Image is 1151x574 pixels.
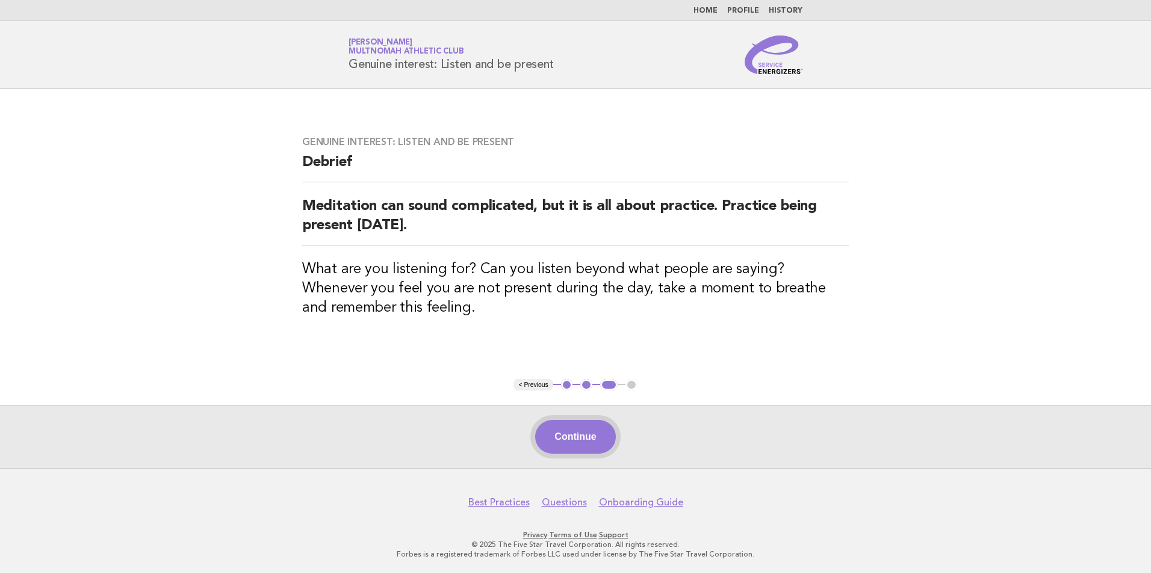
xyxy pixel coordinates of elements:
[727,7,759,14] a: Profile
[302,153,849,182] h2: Debrief
[302,136,849,148] h3: Genuine interest: Listen and be present
[769,7,802,14] a: History
[302,260,849,318] h3: What are you listening for? Can you listen beyond what people are saying? Whenever you feel you a...
[523,531,547,539] a: Privacy
[549,531,597,539] a: Terms of Use
[468,496,530,508] a: Best Practices
[599,531,628,539] a: Support
[561,379,573,391] button: 1
[349,48,464,56] span: Multnomah Athletic Club
[513,379,553,391] button: < Previous
[542,496,587,508] a: Questions
[600,379,618,391] button: 3
[580,379,592,391] button: 2
[693,7,718,14] a: Home
[535,420,615,454] button: Continue
[302,197,849,245] h2: Meditation can sound complicated, but it is all about practice. Practice being present [DATE].
[207,540,944,549] p: © 2025 The Five Star Travel Corporation. All rights reserved.
[349,39,464,55] a: [PERSON_NAME]Multnomah Athletic Club
[349,39,553,70] h1: Genuine interest: Listen and be present
[207,549,944,559] p: Forbes is a registered trademark of Forbes LLC used under license by The Five Star Travel Corpora...
[745,35,802,74] img: Service Energizers
[207,530,944,540] p: · ·
[599,496,683,508] a: Onboarding Guide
